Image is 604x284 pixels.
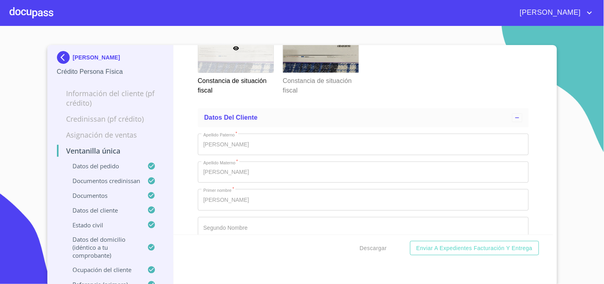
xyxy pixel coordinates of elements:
[73,54,120,61] p: [PERSON_NAME]
[283,24,359,73] img: Constancia de situación fiscal
[198,73,274,95] p: Constancia de situación fiscal
[57,114,164,124] p: Credinissan (PF crédito)
[57,146,164,156] p: Ventanilla única
[57,130,164,140] p: Asignación de Ventas
[514,6,585,19] span: [PERSON_NAME]
[57,191,148,199] p: Documentos
[57,89,164,108] p: Información del cliente (PF crédito)
[514,6,594,19] button: account of current user
[360,243,387,253] span: Descargar
[410,241,539,256] button: Enviar a Expedientes Facturación y Entrega
[57,221,148,229] p: Estado civil
[57,67,164,77] p: Crédito Persona Física
[57,177,148,185] p: Documentos CrediNissan
[57,266,148,274] p: Ocupación del Cliente
[57,51,73,64] img: Docupass spot blue
[57,206,148,214] p: Datos del cliente
[57,51,164,67] div: [PERSON_NAME]
[57,235,148,259] p: Datos del domicilio (idéntico a tu comprobante)
[57,162,148,170] p: Datos del pedido
[198,108,529,127] div: Datos del cliente
[357,241,390,256] button: Descargar
[204,114,258,121] span: Datos del cliente
[416,243,533,253] span: Enviar a Expedientes Facturación y Entrega
[283,73,358,95] p: Constancia de situación fiscal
